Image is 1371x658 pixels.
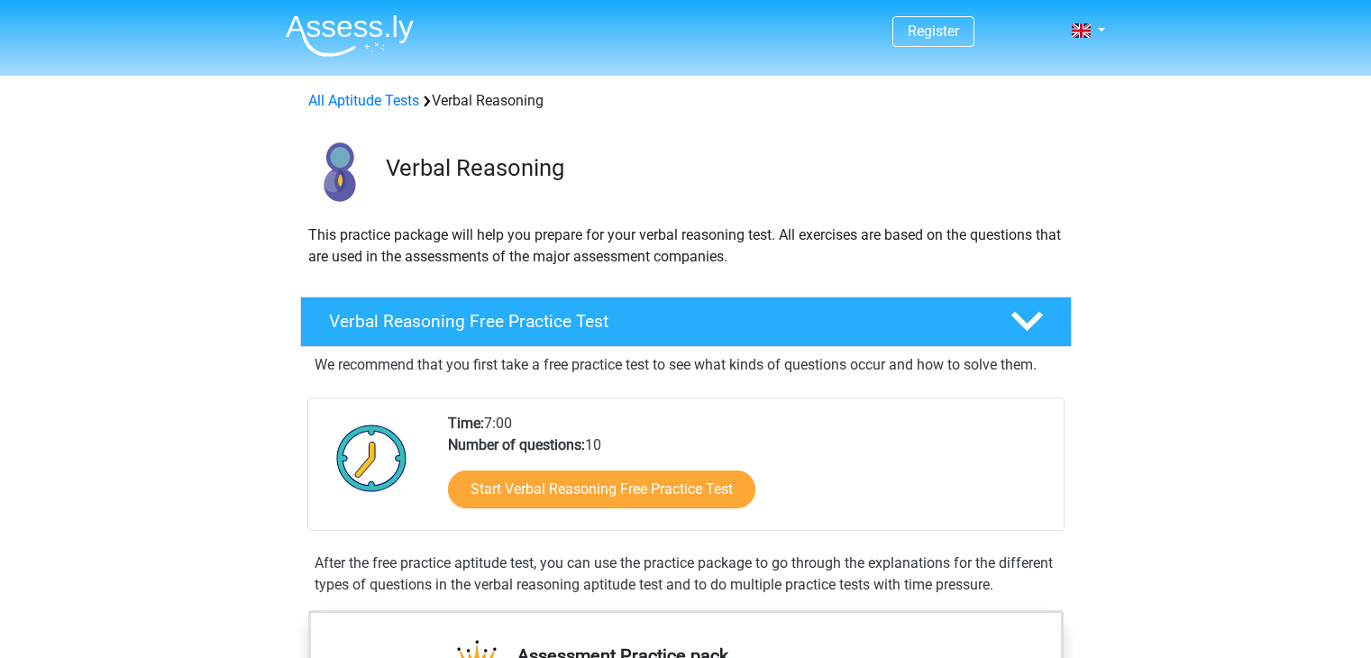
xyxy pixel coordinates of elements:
[908,23,959,40] a: Register
[326,413,417,503] img: Clock
[308,92,419,109] a: All Aptitude Tests
[448,436,585,453] b: Number of questions:
[301,90,1071,112] div: Verbal Reasoning
[448,471,755,508] a: Start Verbal Reasoning Free Practice Test
[307,553,1065,596] div: After the free practice aptitude test, you can use the practice package to go through the explana...
[301,133,378,210] img: verbal reasoning
[293,297,1079,347] a: Verbal Reasoning Free Practice Test
[448,415,484,432] b: Time:
[434,413,1063,530] div: 7:00 10
[329,311,982,332] h4: Verbal Reasoning Free Practice Test
[315,354,1057,376] p: We recommend that you first take a free practice test to see what kinds of questions occur and ho...
[286,14,414,57] img: Assessly
[308,224,1064,268] p: This practice package will help you prepare for your verbal reasoning test. All exercises are bas...
[386,154,1057,182] h3: Verbal Reasoning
